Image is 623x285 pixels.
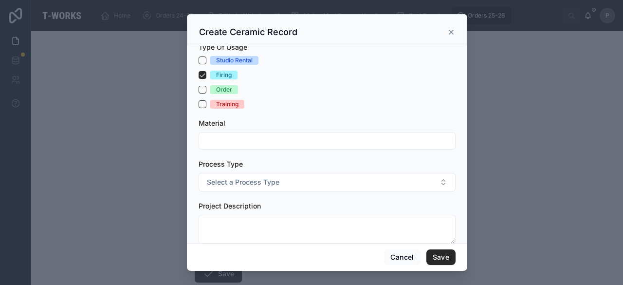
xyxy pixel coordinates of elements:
[199,43,247,51] span: Type Of Usage
[199,119,225,127] span: Material
[426,249,456,265] button: Save
[216,56,253,65] div: Studio Rental
[216,100,238,109] div: Training
[384,249,420,265] button: Cancel
[207,177,279,187] span: Select a Process Type
[199,202,261,210] span: Project Description
[216,85,232,94] div: Order
[199,173,456,191] button: Select Button
[199,26,297,38] h3: Create Ceramic Record
[216,71,232,79] div: Firing
[199,160,243,168] span: Process Type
